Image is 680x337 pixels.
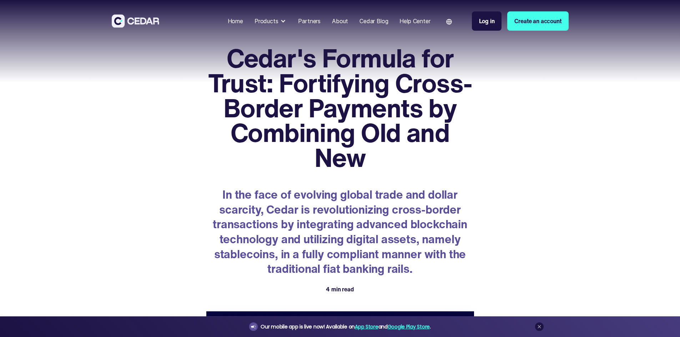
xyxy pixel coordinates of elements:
div: About [332,17,348,25]
a: Partners [295,13,323,29]
div: Products [252,14,290,28]
a: Log in [472,11,502,31]
a: App Store [355,323,378,330]
div: Log in [479,17,495,25]
a: Help Center [397,13,433,29]
a: Google Play Store [388,323,430,330]
img: announcement [251,324,256,330]
p: In the face of evolving global trade and dollar scarcity, Cedar is revolutionizing cross-border t... [206,187,474,276]
a: About [329,13,351,29]
a: Home [225,13,246,29]
div: Home [228,17,243,25]
div: Help Center [399,17,430,25]
a: Cedar Blog [357,13,391,29]
h1: Cedar's Formula for Trust: Fortifying Cross-Border Payments by Combining Old and New [206,46,474,170]
div: Cedar Blog [359,17,388,25]
div: Products [255,17,278,25]
img: world icon [446,19,452,25]
div: Our mobile app is live now! Available on and . [261,322,430,331]
div: 4 min read [326,285,354,293]
div: Partners [298,17,321,25]
a: Create an account [507,11,568,31]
